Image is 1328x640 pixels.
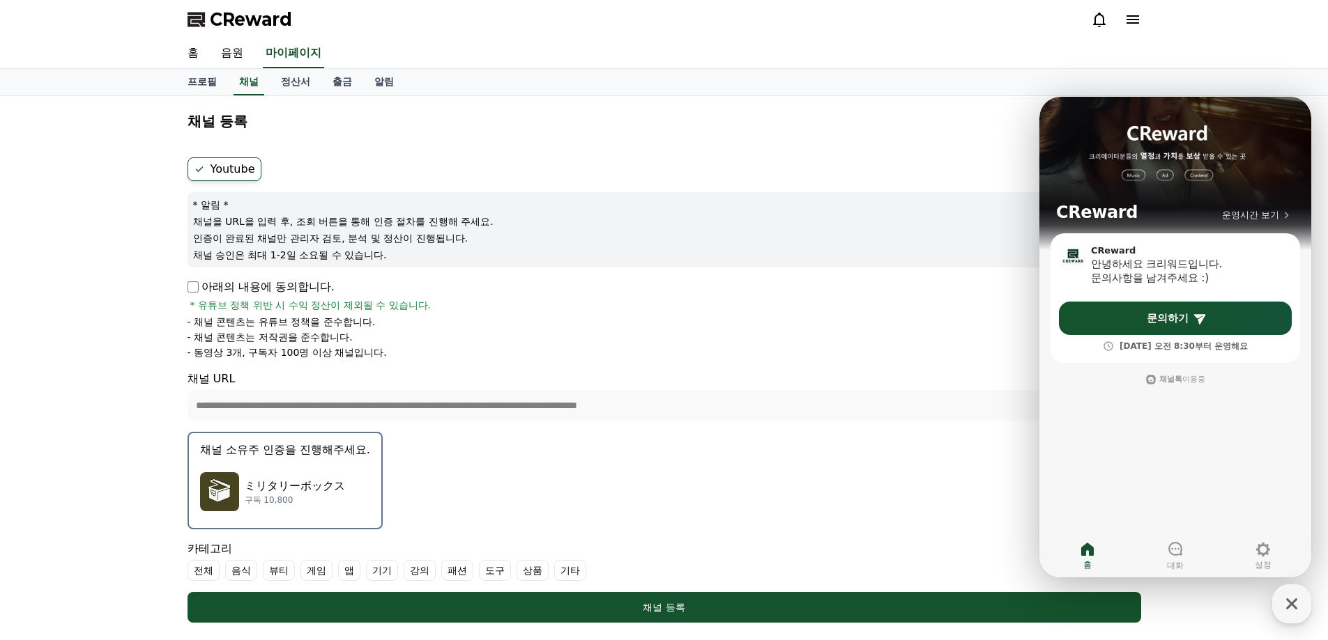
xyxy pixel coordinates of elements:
[200,472,239,511] img: ミリタリーボックス
[188,432,383,529] button: 채널 소유주 인증을 진행해주세요. ミリタリーボックス ミリタリーボックス 구독 10,800
[188,330,353,344] p: - 채널 콘텐츠는 저작권을 준수합니다.
[517,560,549,581] label: 상품
[190,298,432,312] span: * 유튜브 정책 위반 시 수익 정산이 제외될 수 있습니다.
[210,39,254,68] a: 음원
[193,214,1136,228] p: 채널을 URL을 입력 후, 조회 버튼을 통해 인증 절차를 진행해 주세요.
[182,102,1147,141] button: 채널 등록
[321,69,363,95] a: 출금
[300,560,333,581] label: 게임
[188,592,1141,623] button: 채널 등록
[193,231,1136,245] p: 인증이 완료된 채널만 관리자 검토, 분석 및 정산이 진행됩니다.
[363,69,405,95] a: 알림
[245,478,345,494] p: ミリタリーボックス
[479,560,511,581] label: 도구
[176,39,210,68] a: 홈
[188,8,292,31] a: CReward
[188,345,387,359] p: - 동영상 3개, 구독자 100명 이상 채널입니다.
[245,494,345,506] p: 구독 10,800
[215,600,1113,614] div: 채널 등록
[338,560,360,581] label: 앱
[188,279,335,295] p: 아래의 내용에 동의합니다.
[554,560,586,581] label: 기타
[193,248,1136,262] p: 채널 승인은 최대 1-2일 소요될 수 있습니다.
[188,114,248,129] h4: 채널 등록
[263,560,295,581] label: 뷰티
[188,560,220,581] label: 전체
[270,69,321,95] a: 정산서
[225,560,257,581] label: 음식
[188,157,261,181] label: Youtube
[188,370,1141,421] div: 채널 URL
[404,560,436,581] label: 강의
[188,540,1141,581] div: 카테고리
[366,560,398,581] label: 기기
[188,315,376,329] p: - 채널 콘텐츠는 유튜브 정책을 준수합니다.
[176,69,228,95] a: 프로필
[441,560,473,581] label: 패션
[210,8,292,31] span: CReward
[263,39,324,68] a: 마이페이지
[200,442,370,458] p: 채널 소유주 인증을 진행해주세요.
[234,69,264,95] a: 채널
[1039,97,1311,577] iframe: Channel chat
